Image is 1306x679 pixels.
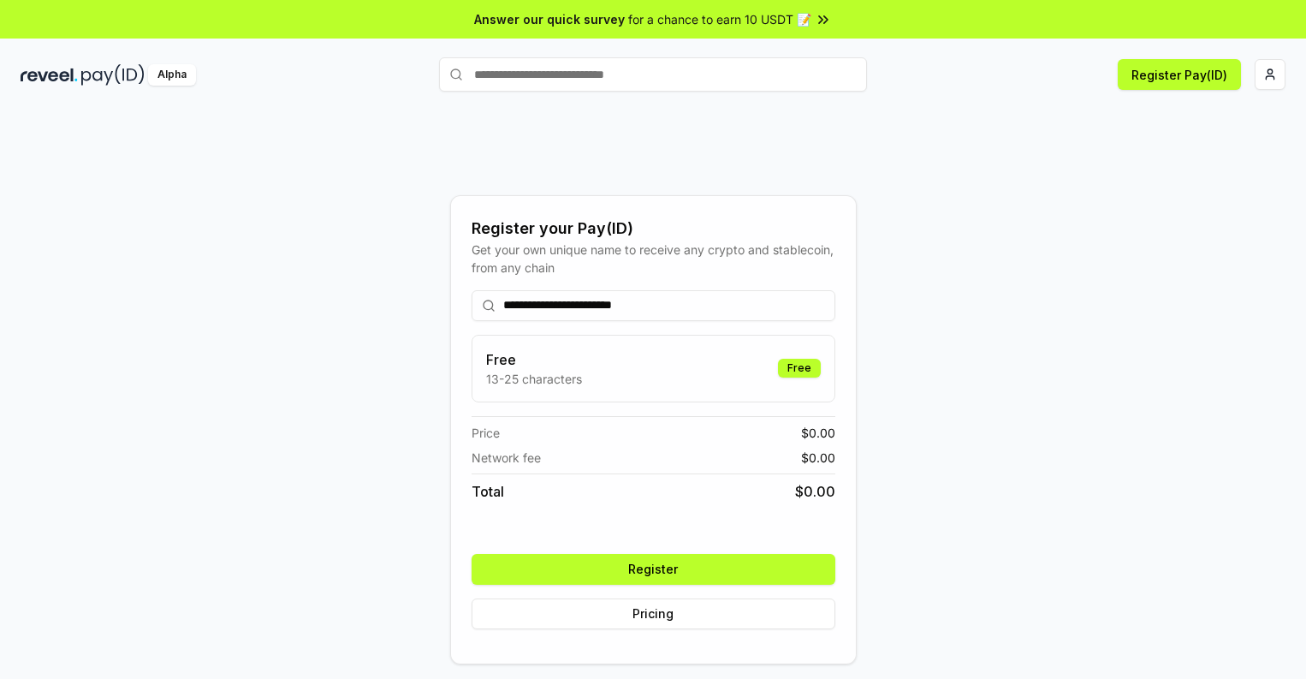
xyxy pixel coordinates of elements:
[486,349,582,370] h3: Free
[81,64,145,86] img: pay_id
[472,599,835,629] button: Pricing
[1118,59,1241,90] button: Register Pay(ID)
[472,424,500,442] span: Price
[472,481,504,502] span: Total
[628,10,811,28] span: for a chance to earn 10 USDT 📝
[474,10,625,28] span: Answer our quick survey
[148,64,196,86] div: Alpha
[21,64,78,86] img: reveel_dark
[801,424,835,442] span: $ 0.00
[472,554,835,585] button: Register
[795,481,835,502] span: $ 0.00
[801,449,835,467] span: $ 0.00
[472,449,541,467] span: Network fee
[778,359,821,378] div: Free
[472,217,835,241] div: Register your Pay(ID)
[486,370,582,388] p: 13-25 characters
[472,241,835,277] div: Get your own unique name to receive any crypto and stablecoin, from any chain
